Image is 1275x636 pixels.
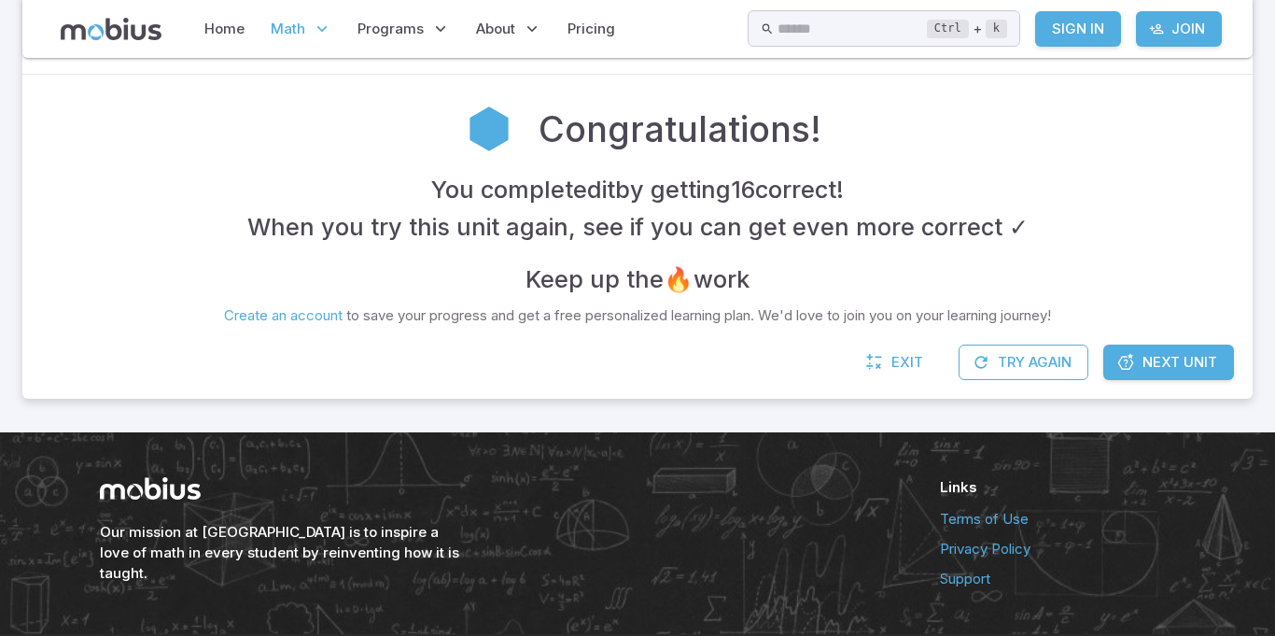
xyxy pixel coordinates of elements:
[940,477,1175,498] h6: Links
[1142,352,1217,373] span: Next Unit
[271,19,305,39] span: Math
[476,19,515,39] span: About
[525,261,750,298] h4: Keep up the 🔥 work
[100,522,464,584] h6: Our mission at [GEOGRAPHIC_DATA] is to inspire a love of math in every student by reinventing how...
[891,352,923,373] span: Exit
[199,7,250,50] a: Home
[856,345,936,380] a: Exit
[1136,11,1222,47] a: Join
[357,19,424,39] span: Programs
[927,18,1007,40] div: +
[562,7,621,50] a: Pricing
[247,208,1029,246] h4: When you try this unit again, see if you can get even more correct ✓
[224,305,1051,326] p: to save your progress and get a free personalized learning plan. We'd love to join you on your le...
[1035,11,1121,47] a: Sign In
[940,569,1175,589] a: Support
[539,103,821,155] h2: Congratulations!
[940,539,1175,559] a: Privacy Policy
[986,20,1007,38] kbd: k
[959,345,1088,380] button: Try Again
[431,171,844,208] h4: You completed it by getting 16 correct !
[1103,345,1234,380] a: Next Unit
[927,20,969,38] kbd: Ctrl
[224,306,343,324] a: Create an account
[940,509,1175,530] a: Terms of Use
